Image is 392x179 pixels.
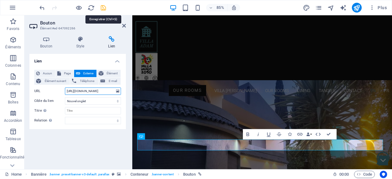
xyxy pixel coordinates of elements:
a: Cliquez pour annuler la sélection. Double-cliquez pour ouvrir Pages. [5,171,22,178]
span: Aucun [42,70,53,77]
button: Élément [97,70,121,77]
h2: Bouton [40,20,126,26]
button: Plus [367,3,389,13]
p: Favoris [7,26,19,31]
button: Page [55,70,74,77]
button: Data Bindings [306,129,313,140]
button: Téléphone [70,77,98,85]
i: Lors du redimensionnement, ajuster automatiquement le niveau de zoom en fonction de l'appareil sé... [231,5,237,10]
i: Cet élément a un lien. [198,173,202,176]
span: Page [63,70,72,77]
p: Tableaux [6,136,21,141]
i: Pages (Ctrl+Alt+S) [315,4,322,11]
p: Colonnes [5,63,21,68]
button: Icons [285,129,295,140]
span: . banner-content [151,171,174,178]
button: Strikethrough [274,129,284,140]
h4: Bouton [29,36,66,49]
label: Titre [34,107,65,114]
h3: Élément #ed-647092266 [40,26,114,31]
i: Actualiser la page [88,4,95,11]
span: Élément [105,70,119,77]
p: Contenu [6,81,20,86]
span: Code [357,171,372,178]
span: E-mail [107,77,119,85]
i: Annuler : Modifier le lien (Ctrl+Z) [39,4,46,11]
button: HTML [313,129,323,140]
p: Éléments [5,45,21,50]
i: Navigateur [327,4,334,11]
input: Titre [65,107,121,114]
i: Design (Ctrl+Alt+Y) [303,4,310,11]
label: Relation [34,117,65,124]
span: Cliquez pour sélectionner. Double-cliquez pour modifier. [31,171,47,178]
button: navigator [327,4,335,11]
button: undo [38,4,46,11]
i: Publier [353,4,360,11]
button: text_generator [340,4,347,11]
button: 85% [206,4,228,11]
button: Italic (Ctrl+I) [254,129,263,140]
button: Externe [74,70,96,77]
h4: Lien [97,36,126,49]
h4: Lien [29,54,126,65]
span: . banner .preset-banner-v3-default .parallax [49,171,109,178]
p: Accordéon [4,118,22,123]
h6: Durée de la session [333,171,349,178]
nav: breadcrumb [31,171,202,178]
button: pages [315,4,322,11]
button: Confirm (Ctrl+⏎) [324,129,334,140]
span: Cliquez pour sélectionner. Double-cliquez pour modifier. [183,171,196,178]
label: Cible du lien [34,97,65,105]
span: 00 00 [339,171,349,178]
h6: 85% [215,4,225,11]
button: Underline (Ctrl+U) [264,129,274,140]
button: Cliquez ici pour quitter le mode Aperçu et poursuivre l'édition. [75,4,82,11]
span: Élément suivant [43,77,68,85]
p: Boîtes [8,100,18,105]
span: Plus [369,5,387,11]
i: AI Writer [340,4,347,11]
button: Link [295,129,305,140]
button: reload [87,4,95,11]
button: publish [352,3,362,13]
button: Bold (Ctrl+B) [243,129,253,140]
span: Téléphone [78,77,96,85]
button: Élément suivant [34,77,70,85]
i: Cet élément contient un arrière-plan. [117,173,121,176]
span: : [344,172,345,177]
i: Cet élément est une présélection personnalisable. [112,173,115,176]
label: URL [34,88,65,95]
button: design [303,4,310,11]
button: E-mail [99,77,121,85]
input: URL... [65,88,121,95]
h4: Style [66,36,98,49]
button: Aucun [34,70,55,77]
span: Externe [82,70,95,77]
button: save [100,4,107,11]
button: Code [354,171,375,178]
span: Cliquez pour sélectionner. Double-cliquez pour modifier. [130,171,149,178]
button: Usercentrics [380,171,387,178]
